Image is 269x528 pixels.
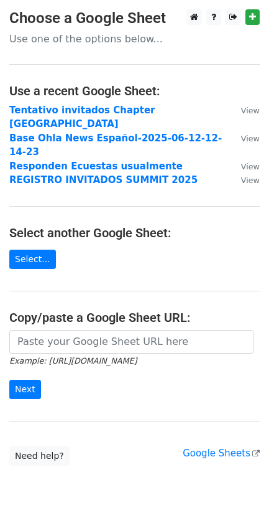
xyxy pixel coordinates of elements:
[229,174,260,186] a: View
[9,380,41,399] input: Next
[9,250,56,269] a: Select...
[229,105,260,116] a: View
[9,9,260,27] h3: Choose a Google Sheet
[241,134,260,143] small: View
[9,356,137,365] small: Example: [URL][DOMAIN_NAME]
[241,106,260,115] small: View
[9,83,260,98] h4: Use a recent Google Sheet:
[241,176,260,185] small: View
[183,448,260,459] a: Google Sheets
[9,133,222,158] a: Base Ohla News Español-2025-06-12-12-14-23
[9,225,260,240] h4: Select another Google Sheet:
[9,310,260,325] h4: Copy/paste a Google Sheet URL:
[229,161,260,172] a: View
[9,446,70,466] a: Need help?
[241,162,260,171] small: View
[9,174,198,186] a: REGISTRO INVITADOS SUMMIT 2025
[229,133,260,144] a: View
[9,330,253,354] input: Paste your Google Sheet URL here
[9,161,183,172] a: Responden Ecuestas usualmente
[9,105,155,130] a: Tentativo invitados Chapter [GEOGRAPHIC_DATA]
[9,32,260,45] p: Use one of the options below...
